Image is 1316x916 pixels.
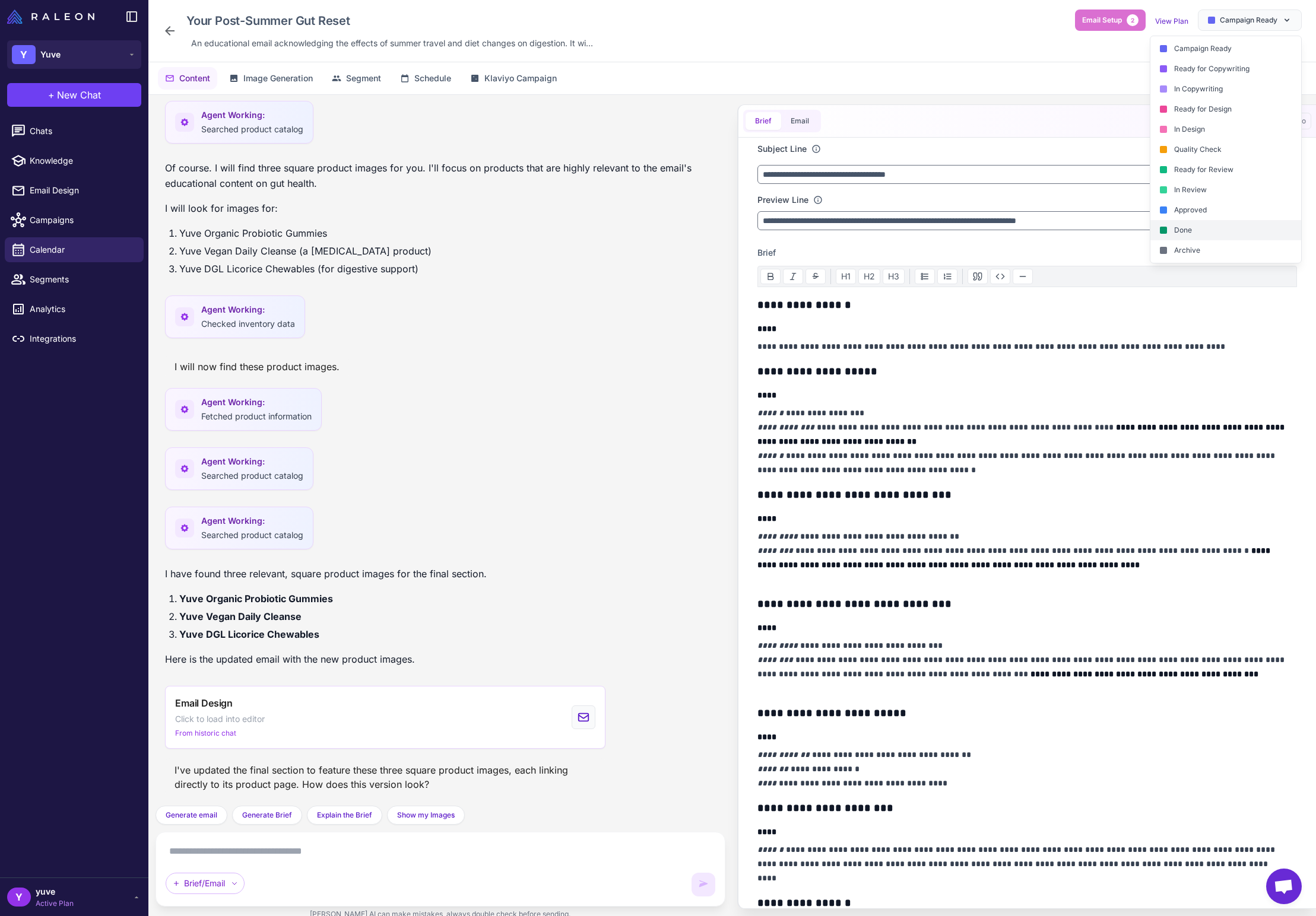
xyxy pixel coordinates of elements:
[165,566,487,581] p: I have found three relevant, square product images for the final section.
[858,269,880,284] button: H2
[30,273,134,286] span: Segments
[12,45,36,64] div: Y
[201,530,303,540] span: Searched product catalog
[5,297,144,322] a: Analytics
[414,72,451,85] span: Schedule
[5,148,144,173] a: Knowledge
[165,201,716,216] p: I will look for images for:
[1150,139,1301,160] div: Quality Check
[201,514,303,527] span: Agent Working:
[165,160,716,191] p: Of course. I will find three square product images for you. I'll focus on products that are highl...
[179,261,716,276] li: Yuve DGL Licorice Chewables (for digestive support)
[222,67,320,90] button: Image Generation
[201,411,312,421] span: Fetched product information
[5,267,144,292] a: Segments
[317,810,372,820] span: Explain the Brief
[179,593,333,605] strong: Yuve Organic Probiotic Gummies
[1150,160,1301,180] div: Ready for Review
[5,237,144,262] a: Calendar
[243,72,313,85] span: Image Generation
[166,873,245,894] div: Brief/Email
[1082,15,1122,26] span: Email Setup
[165,758,605,796] div: I've updated the final section to feature these three square product images, each linking directl...
[7,83,141,107] button: +New Chat
[1150,119,1301,139] div: In Design
[30,214,134,227] span: Campaigns
[30,303,134,316] span: Analytics
[242,810,292,820] span: Generate Brief
[1155,17,1188,26] a: View Plan
[397,810,455,820] span: Show my Images
[30,243,134,256] span: Calendar
[5,208,144,233] a: Campaigns
[1075,9,1146,31] button: Email Setup2
[201,470,303,481] span: Searched product catalog
[179,628,319,640] strong: Yuve DGL Licorice Chewables
[7,888,31,907] div: Y
[30,125,134,138] span: Chats
[484,72,557,85] span: Klaviyo Campaign
[40,48,61,61] span: Yuve
[36,885,74,898] span: yuve
[1150,240,1301,260] div: Archive
[836,269,856,284] button: H1
[201,396,312,409] span: Agent Working:
[179,225,716,241] li: Yuve Organic Probiotic Gummies
[1150,200,1301,220] div: Approved
[179,72,210,85] span: Content
[201,319,295,329] span: Checked inventory data
[7,9,99,24] a: Raleon Logo
[201,455,303,468] span: Agent Working:
[166,810,217,820] span: Generate email
[175,696,233,710] span: Email Design
[156,806,227,825] button: Generate email
[30,332,134,345] span: Integrations
[186,34,598,52] div: Click to edit description
[201,303,295,316] span: Agent Working:
[232,806,302,825] button: Generate Brief
[7,40,141,69] button: YYuve
[1150,99,1301,119] div: Ready for Design
[48,88,55,102] span: +
[346,72,381,85] span: Segment
[30,184,134,197] span: Email Design
[165,651,487,667] p: Here is the updated email with the new product images.
[7,9,94,24] img: Raleon Logo
[179,243,716,259] li: Yuve Vegan Daily Cleanse (a [MEDICAL_DATA] product)
[191,37,593,50] span: An educational email acknowledging the effects of summer travel and diet changes on digestion. It...
[781,112,819,130] button: Email
[883,269,905,284] button: H3
[757,246,776,259] span: Brief
[57,88,101,102] span: New Chat
[5,326,144,351] a: Integrations
[1150,180,1301,200] div: In Review
[201,109,303,122] span: Agent Working:
[393,67,458,90] button: Schedule
[1127,14,1139,26] span: 2
[387,806,465,825] button: Show my Images
[158,67,217,90] button: Content
[36,898,74,909] span: Active Plan
[1150,220,1301,240] div: Done
[165,355,349,379] div: I will now find these product images.
[5,119,144,144] a: Chats
[307,806,382,825] button: Explain the Brief
[1266,869,1302,904] div: Open chat
[201,124,303,134] span: Searched product catalog
[1150,59,1301,79] div: Ready for Copywriting
[1220,15,1277,26] span: Campaign Ready
[30,154,134,167] span: Knowledge
[757,142,807,155] label: Subject Line
[175,713,265,726] span: Click to load into editor
[325,67,388,90] button: Segment
[463,67,564,90] button: Klaviyo Campaign
[5,178,144,203] a: Email Design
[179,610,302,622] strong: Yuve Vegan Daily Cleanse
[1150,79,1301,99] div: In Copywriting
[175,728,236,739] span: From historic chat
[182,9,598,32] div: Click to edit campaign name
[757,193,808,206] label: Preview Line
[1150,39,1301,59] div: Campaign Ready
[746,112,781,130] button: Brief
